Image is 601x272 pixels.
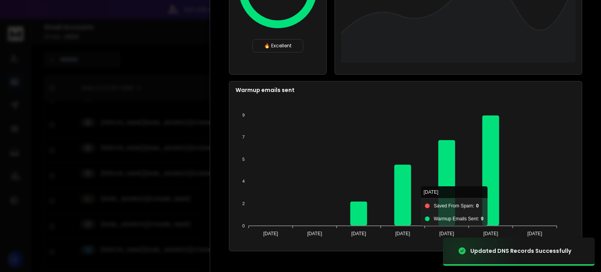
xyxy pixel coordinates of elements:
[395,231,410,236] tspan: [DATE]
[527,231,542,236] tspan: [DATE]
[470,247,571,255] div: Updated DNS Records Successfully
[236,86,576,94] p: Warmup emails sent
[252,39,303,52] div: 🔥 Excellent
[242,135,245,139] tspan: 7
[242,179,245,184] tspan: 4
[242,201,245,206] tspan: 2
[351,231,366,236] tspan: [DATE]
[242,113,245,117] tspan: 9
[242,157,245,162] tspan: 5
[483,231,498,236] tspan: [DATE]
[263,231,278,236] tspan: [DATE]
[307,231,322,236] tspan: [DATE]
[242,223,245,228] tspan: 0
[439,231,454,236] tspan: [DATE]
